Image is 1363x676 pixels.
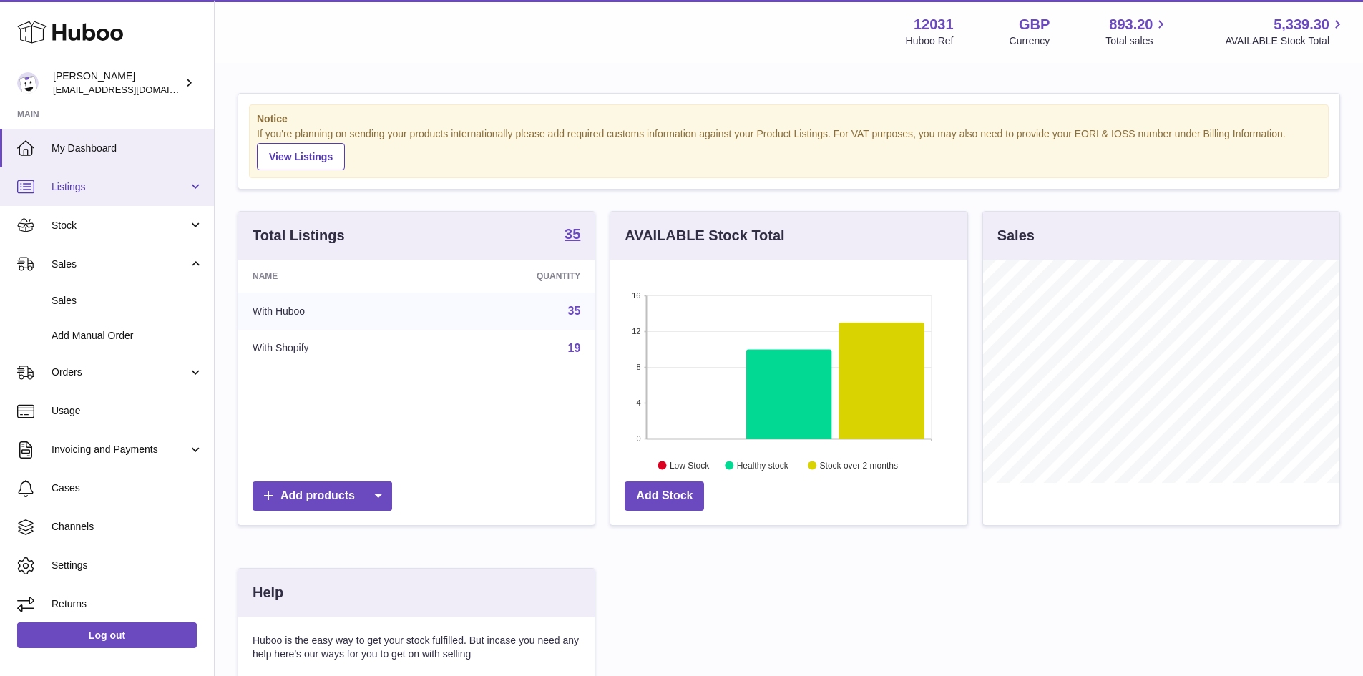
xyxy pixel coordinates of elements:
span: Channels [52,520,203,534]
img: internalAdmin-12031@internal.huboo.com [17,72,39,94]
a: Add Stock [625,481,704,511]
strong: GBP [1019,15,1050,34]
span: Cases [52,481,203,495]
h3: Help [253,583,283,602]
span: My Dashboard [52,142,203,155]
a: 893.20 Total sales [1105,15,1169,48]
h3: AVAILABLE Stock Total [625,226,784,245]
strong: 35 [565,227,580,241]
a: 5,339.30 AVAILABLE Stock Total [1225,15,1346,48]
span: Listings [52,180,188,194]
text: 12 [632,327,641,335]
span: 893.20 [1109,15,1153,34]
th: Quantity [431,260,595,293]
div: [PERSON_NAME] [53,69,182,97]
span: Returns [52,597,203,611]
a: 19 [568,342,581,354]
text: 0 [637,434,641,443]
th: Name [238,260,431,293]
div: Huboo Ref [906,34,954,48]
td: With Shopify [238,330,431,367]
text: Healthy stock [737,460,789,470]
text: 16 [632,291,641,300]
a: 35 [565,227,580,244]
text: 8 [637,363,641,371]
td: With Huboo [238,293,431,330]
span: Orders [52,366,188,379]
text: Low Stock [670,460,710,470]
span: AVAILABLE Stock Total [1225,34,1346,48]
span: Sales [52,258,188,271]
span: Stock [52,219,188,232]
span: 5,339.30 [1274,15,1329,34]
div: Currency [1010,34,1050,48]
text: Stock over 2 months [820,460,898,470]
a: 35 [568,305,581,317]
span: Settings [52,559,203,572]
strong: 12031 [914,15,954,34]
h3: Sales [997,226,1035,245]
div: If you're planning on sending your products internationally please add required customs informati... [257,127,1321,170]
span: Sales [52,294,203,308]
p: Huboo is the easy way to get your stock fulfilled. But incase you need any help here's our ways f... [253,634,580,661]
text: 4 [637,398,641,407]
span: Total sales [1105,34,1169,48]
span: Usage [52,404,203,418]
span: [EMAIL_ADDRESS][DOMAIN_NAME] [53,84,210,95]
a: View Listings [257,143,345,170]
h3: Total Listings [253,226,345,245]
span: Add Manual Order [52,329,203,343]
a: Log out [17,622,197,648]
strong: Notice [257,112,1321,126]
span: Invoicing and Payments [52,443,188,456]
a: Add products [253,481,392,511]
